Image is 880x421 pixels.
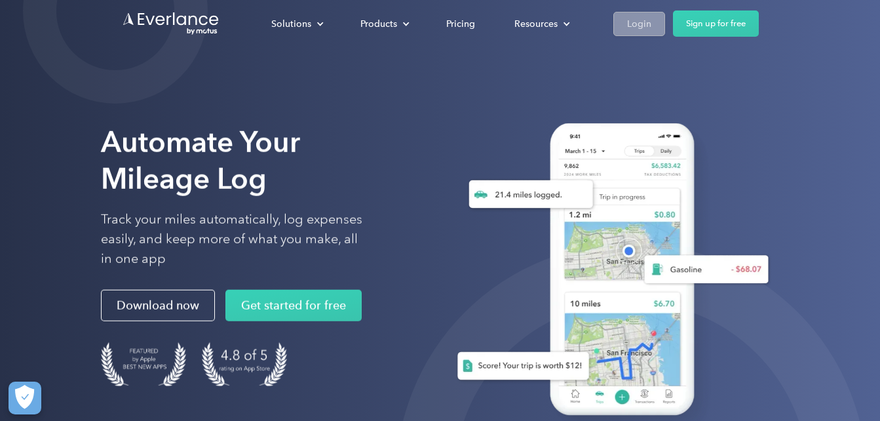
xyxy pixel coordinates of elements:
div: Products [360,16,397,32]
img: Badge for Featured by Apple Best New Apps [101,342,186,386]
div: Resources [501,12,581,35]
a: Go to homepage [122,11,220,36]
a: Login [613,12,665,36]
a: Pricing [433,12,488,35]
div: Login [627,16,651,32]
a: Get started for free [225,290,362,321]
div: Solutions [258,12,334,35]
a: Download now [101,290,215,321]
p: Track your miles automatically, log expenses easily, and keep more of what you make, all in one app [101,210,363,269]
strong: Automate Your Mileage Log [101,125,300,196]
div: Pricing [446,16,475,32]
div: Resources [514,16,558,32]
div: Products [347,12,420,35]
a: Sign up for free [673,10,759,37]
button: Cookies Settings [9,382,41,414]
div: Solutions [271,16,311,32]
img: 4.9 out of 5 stars on the app store [202,342,287,386]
